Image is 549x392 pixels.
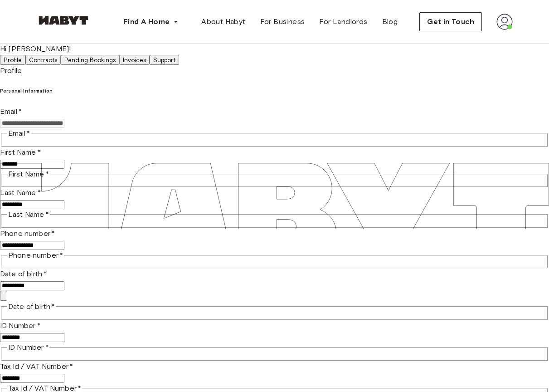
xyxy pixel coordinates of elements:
[36,16,91,25] img: Habyt
[201,16,245,27] span: About Habyt
[382,16,398,27] span: Blog
[496,14,513,30] img: avatar
[260,16,305,27] span: For Business
[427,16,474,27] span: Get in Touch
[116,13,186,31] button: Find A Home
[419,12,482,31] button: Get in Touch
[319,16,367,27] span: For Landlords
[312,13,374,31] a: For Landlords
[194,13,253,31] a: About Habyt
[123,16,170,27] span: Find A Home
[253,13,312,31] a: For Business
[375,13,405,31] a: Blog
